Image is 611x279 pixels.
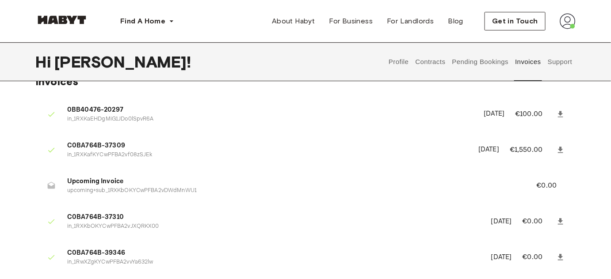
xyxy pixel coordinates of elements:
[560,13,576,29] img: avatar
[67,141,468,151] span: C0BA764B-37309
[35,75,78,88] span: Invoices
[67,115,474,124] p: in_1RXKaEHDgMiG1JDo0lSpvR6A
[414,42,447,81] button: Contracts
[491,217,512,227] p: [DATE]
[388,42,410,81] button: Profile
[67,187,516,195] p: upcoming+sub_1RXKbOKYCwPFBA2vDWdMnWU1
[491,253,512,263] p: [DATE]
[387,16,434,26] span: For Landlords
[120,16,165,26] span: Find A Home
[484,109,505,119] p: [DATE]
[380,12,441,30] a: For Landlords
[67,105,474,115] span: 0BB40476-20297
[485,12,546,30] button: Get in Touch
[515,109,554,120] p: €100.00
[537,181,569,191] p: €0.00
[67,212,481,222] span: C0BA764B-37310
[448,16,464,26] span: Blog
[523,252,554,263] p: €0.00
[441,12,471,30] a: Blog
[546,42,573,81] button: Support
[67,222,481,231] p: in_1RXKbOKYCwPFBA2vJXQRKX00
[322,12,380,30] a: For Business
[265,12,322,30] a: About Habyt
[514,42,542,81] button: Invoices
[67,177,516,187] span: Upcoming Invoice
[492,16,538,26] span: Get in Touch
[329,16,373,26] span: For Business
[67,258,481,267] p: in_1RwXZgKYCwPFBA2vvYa632lw
[67,151,468,159] p: in_1RXKafKYCwPFBA2vf08zSJEk
[451,42,510,81] button: Pending Bookings
[35,53,54,71] span: Hi
[478,145,499,155] p: [DATE]
[35,15,88,24] img: Habyt
[523,216,554,227] p: €0.00
[67,248,481,258] span: C0BA764B-39346
[54,53,191,71] span: [PERSON_NAME] !
[510,145,554,155] p: €1,550.00
[272,16,315,26] span: About Habyt
[113,12,181,30] button: Find A Home
[386,42,576,81] div: user profile tabs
